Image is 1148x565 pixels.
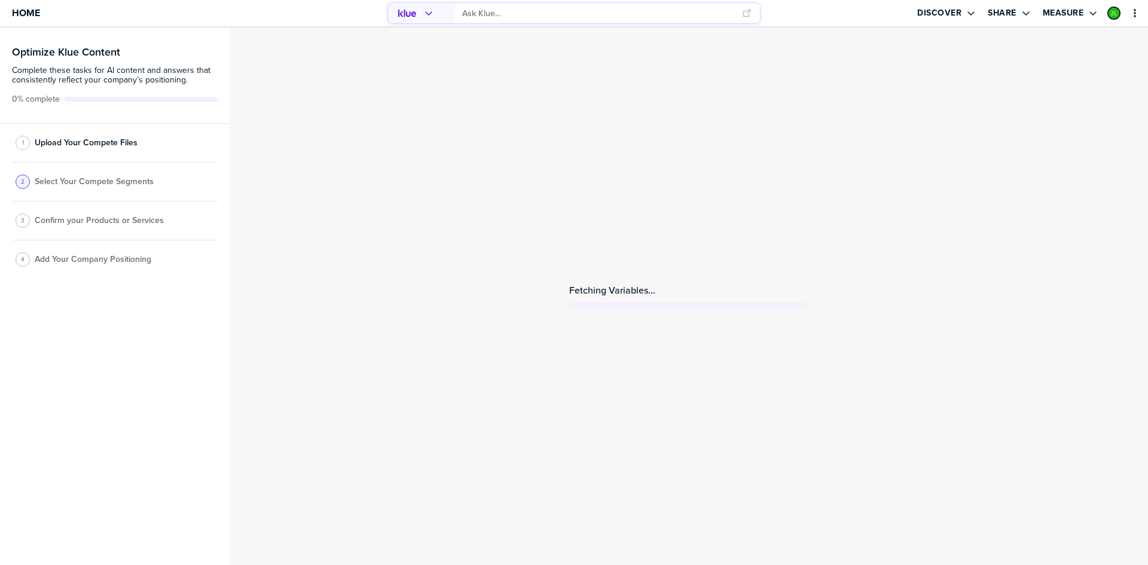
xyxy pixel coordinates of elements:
span: Active [12,94,60,104]
span: Confirm your Products or Services [35,216,164,225]
h3: Optimize Klue Content [12,47,218,57]
span: Add Your Company Positioning [35,255,151,264]
span: Upload Your Compete Files [35,138,138,148]
span: 1 [22,138,24,147]
span: Home [12,8,40,18]
span: 3 [21,216,25,225]
span: 4 [21,255,25,264]
div: Zev L. [1107,7,1120,20]
span: Select Your Compete Segments [35,177,154,187]
span: Fetching Variables... [569,285,655,295]
img: 68efa1eb0dd1966221c28eaef6eec194-sml.png [1109,8,1119,19]
input: Ask Klue... [462,4,735,23]
span: 2 [21,177,25,186]
label: Share [988,8,1016,19]
label: Discover [917,8,961,19]
label: Measure [1043,8,1084,19]
span: Complete these tasks for AI content and answers that consistently reflect your company’s position... [12,66,218,85]
a: Edit Profile [1106,5,1122,21]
